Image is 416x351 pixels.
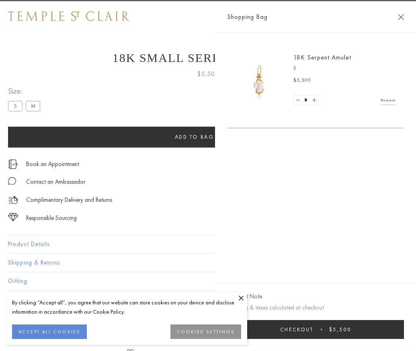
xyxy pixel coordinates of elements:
button: ACCEPT ALL COOKIES [12,324,87,339]
label: M [26,101,40,111]
img: icon_delivery.svg [8,195,18,205]
h1: 18K Small Serpent Amulet [8,51,408,65]
span: $5,500 [329,326,351,333]
a: 18K Serpent Amulet [293,53,351,62]
a: Set quantity to 2 [310,95,318,105]
span: Add to bag [175,133,214,140]
button: Gifting [8,272,408,290]
img: icon_sourcing.svg [8,213,18,221]
a: Set quantity to 0 [294,95,302,105]
a: Book an Appointment [26,160,79,168]
button: Add Gift Note [227,291,262,302]
div: Responsible Sourcing [26,213,77,223]
img: Temple St. Clair [8,11,129,21]
label: S [8,101,23,111]
button: COOKIES SETTINGS [170,324,241,339]
img: P51836-E11SERPPV [235,56,283,105]
button: Checkout $5,500 [227,320,404,339]
span: Checkout [280,326,314,333]
span: $5,500 [197,69,219,79]
p: S [293,64,396,72]
span: Size: [8,84,43,98]
div: By clicking “Accept all”, you agree that our website can store cookies on your device and disclos... [12,298,241,316]
button: Add to bag [8,127,381,148]
span: Shopping Bag [227,12,268,22]
button: Product Details [8,235,408,253]
img: icon_appointment.svg [8,160,18,169]
a: Remove [381,96,396,105]
button: Shipping & Returns [8,254,408,272]
p: Shipping & taxes calculated at checkout [227,303,404,313]
span: $5,500 [293,76,311,84]
div: Contact an Ambassador [26,177,85,187]
button: Close Shopping Bag [398,14,404,20]
img: MessageIcon-01_2.svg [8,177,16,185]
p: Complimentary Delivery and Returns [26,195,112,205]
